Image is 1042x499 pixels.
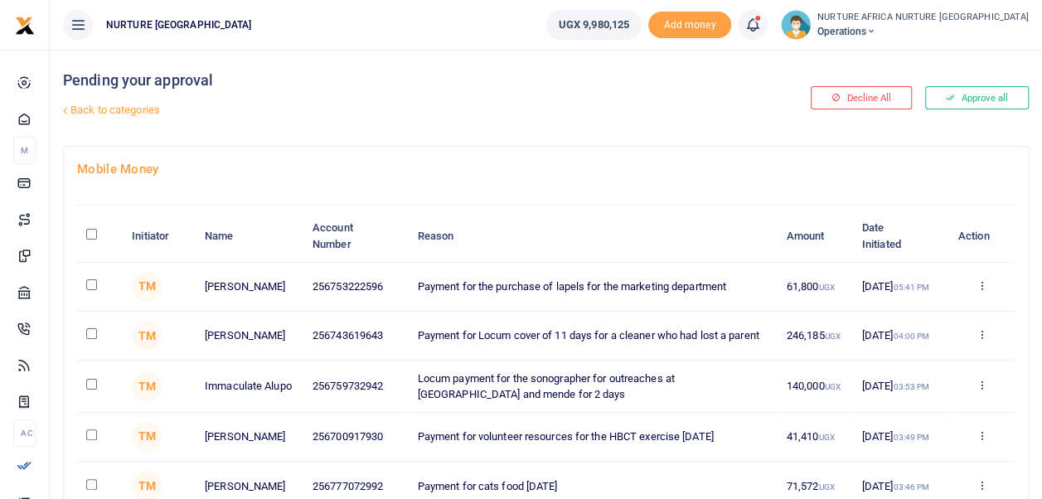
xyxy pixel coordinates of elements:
[893,332,929,341] small: 04:00 PM
[196,211,303,262] th: Name: activate to sort column ascending
[303,413,409,462] td: 256700917930
[408,413,777,462] td: Payment for volunteer resources for the HBCT exercise [DATE]
[778,312,853,361] td: 246,185
[781,10,811,40] img: profile-user
[852,361,948,412] td: [DATE]
[196,361,303,412] td: Immaculate Alupo
[408,211,777,262] th: Reason: activate to sort column ascending
[77,160,1015,178] h4: Mobile Money
[648,12,731,39] li: Toup your wallet
[408,263,777,312] td: Payment for the purchase of lapels for the marketing department
[893,433,929,442] small: 03:49 PM
[408,361,777,412] td: Locum payment for the sonographer for outreaches at [GEOGRAPHIC_DATA] and mende for 2 days
[893,283,929,292] small: 05:41 PM
[63,71,702,90] h4: Pending your approval
[303,361,409,412] td: 256759732942
[824,382,840,391] small: UGX
[13,137,36,164] li: M
[15,16,35,36] img: logo-small
[817,11,1029,25] small: NURTURE AFRICA NURTURE [GEOGRAPHIC_DATA]
[132,422,162,452] span: Timothy Makumbi
[852,211,948,262] th: Date Initiated: activate to sort column ascending
[811,86,912,109] button: Decline All
[546,10,642,40] a: UGX 9,980,125
[408,312,777,361] td: Payment for Locum cover of 11 days for a cleaner who had lost a parent
[303,263,409,312] td: 256753222596
[132,321,162,351] span: Timothy Makumbi
[778,211,853,262] th: Amount: activate to sort column ascending
[303,312,409,361] td: 256743619643
[817,24,1029,39] span: Operations
[559,17,629,33] span: UGX 9,980,125
[648,17,731,30] a: Add money
[852,312,948,361] td: [DATE]
[303,211,409,262] th: Account Number: activate to sort column ascending
[778,361,853,412] td: 140,000
[824,332,840,341] small: UGX
[13,419,36,447] li: Ac
[778,413,853,462] td: 41,410
[196,263,303,312] td: [PERSON_NAME]
[540,10,648,40] li: Wallet ballance
[77,211,123,262] th: : activate to sort column descending
[948,211,1015,262] th: Action: activate to sort column ascending
[778,263,853,312] td: 61,800
[893,382,929,391] small: 03:53 PM
[132,272,162,302] span: Timothy Makumbi
[15,18,35,31] a: logo-small logo-large logo-large
[818,283,834,292] small: UGX
[852,263,948,312] td: [DATE]
[818,433,834,442] small: UGX
[59,96,702,124] a: Back to categories
[132,371,162,401] span: Timothy Makumbi
[196,413,303,462] td: [PERSON_NAME]
[925,86,1029,109] button: Approve all
[818,482,834,492] small: UGX
[123,211,196,262] th: Initiator: activate to sort column ascending
[648,12,731,39] span: Add money
[893,482,929,492] small: 03:46 PM
[781,10,1029,40] a: profile-user NURTURE AFRICA NURTURE [GEOGRAPHIC_DATA] Operations
[196,312,303,361] td: [PERSON_NAME]
[99,17,259,32] span: NURTURE [GEOGRAPHIC_DATA]
[852,413,948,462] td: [DATE]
